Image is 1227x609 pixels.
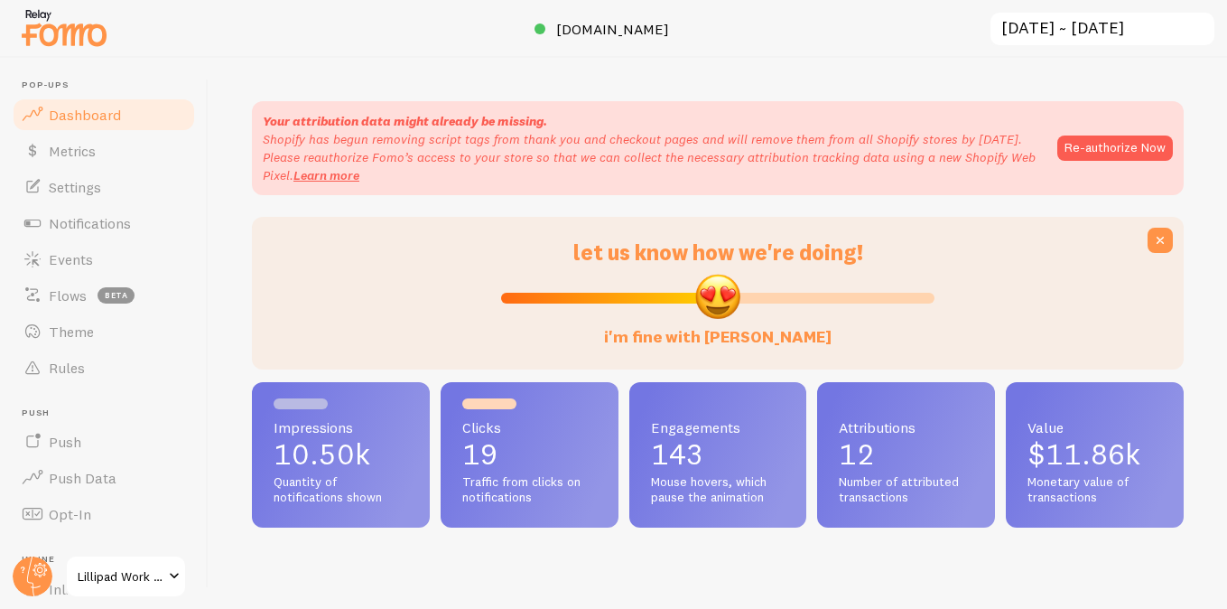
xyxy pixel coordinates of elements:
span: Push [49,433,81,451]
a: Metrics [11,133,197,169]
a: Learn more [293,167,359,183]
span: Traffic from clicks on notifications [462,474,597,506]
a: Theme [11,314,197,350]
p: 10.50k [274,440,408,469]
a: Flows beta [11,277,197,314]
p: 19 [462,440,597,469]
button: Re-authorize Now [1057,136,1173,161]
span: Opt-In [49,505,91,523]
span: Lillipad Work Solutions [78,566,163,587]
span: Dashboard [49,106,121,124]
a: Push [11,424,197,460]
span: Push Data [49,469,116,487]
strong: Your attribution data might already be missing. [263,113,547,129]
span: Impressions [274,420,408,435]
span: Monetary value of transactions [1027,474,1162,506]
span: Push [22,408,197,419]
span: $11.86k [1027,436,1140,472]
a: Dashboard [11,97,197,133]
label: i'm fine with [PERSON_NAME] [604,309,832,348]
span: Settings [49,178,101,196]
p: 12 [839,440,973,469]
span: Inline [22,554,197,566]
p: Shopify has begun removing script tags from thank you and checkout pages and will remove them fro... [263,130,1039,184]
span: Metrics [49,142,96,160]
span: Attributions [839,420,973,435]
span: let us know how we're doing! [573,239,863,266]
span: Theme [49,323,94,341]
a: Lillipad Work Solutions [65,555,187,598]
span: Events [49,250,93,268]
span: Pop-ups [22,80,197,91]
span: beta [98,287,135,304]
a: Settings [11,169,197,205]
a: Notifications [11,205,197,241]
span: Clicks [462,420,597,435]
span: Number of attributed transactions [839,474,973,506]
span: Flows [49,286,87,304]
p: 143 [651,440,785,469]
span: Engagements [651,420,785,435]
img: emoji.png [693,272,742,321]
span: Quantity of notifications shown [274,474,408,506]
a: Push Data [11,460,197,496]
span: Value [1027,420,1162,435]
a: Events [11,241,197,277]
a: Rules [11,350,197,386]
a: Opt-In [11,496,197,532]
img: fomo-relay-logo-orange.svg [19,5,109,51]
span: Mouse hovers, which pause the animation [651,474,785,506]
span: Notifications [49,214,131,232]
span: Rules [49,359,85,377]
